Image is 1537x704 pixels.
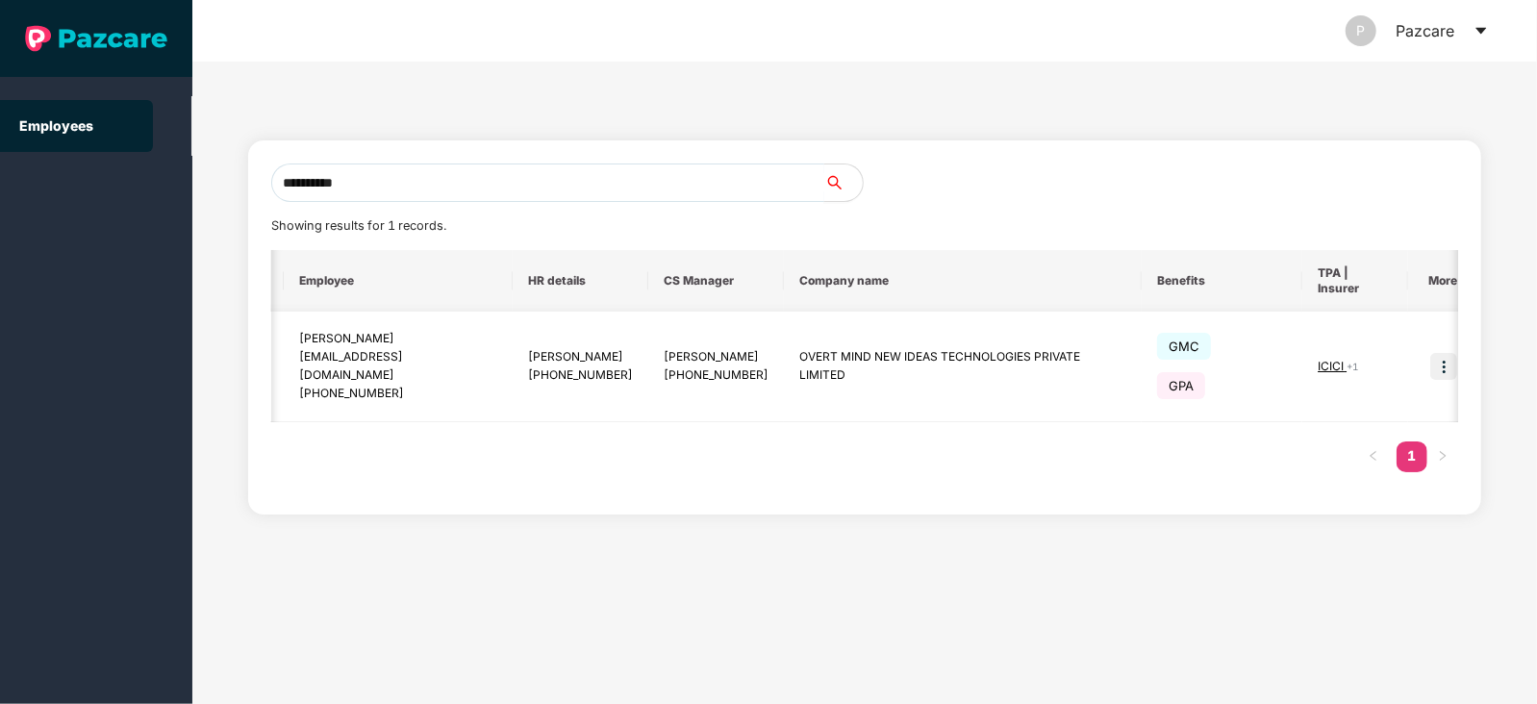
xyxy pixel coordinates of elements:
[1157,333,1211,360] span: GMC
[528,348,633,366] div: [PERSON_NAME]
[299,330,497,348] div: [PERSON_NAME]
[823,163,864,202] button: search
[1397,441,1427,472] li: 1
[1430,353,1457,380] img: icon
[299,348,497,385] div: [EMAIL_ADDRESS][DOMAIN_NAME]
[1357,15,1366,46] span: P
[1302,250,1408,312] th: TPA | Insurer
[1427,441,1458,472] li: Next Page
[1142,250,1302,312] th: Benefits
[664,366,768,385] div: [PHONE_NUMBER]
[299,385,497,403] div: [PHONE_NUMBER]
[1157,372,1205,399] span: GPA
[19,117,93,134] a: Employees
[784,312,1142,422] td: OVERT MIND NEW IDEAS TECHNOLOGIES PRIVATE LIMITED
[664,348,768,366] div: [PERSON_NAME]
[1408,250,1473,312] th: More
[1347,361,1358,372] span: + 1
[271,218,446,233] span: Showing results for 1 records.
[1437,450,1449,462] span: right
[648,250,784,312] th: CS Manager
[1474,23,1489,38] span: caret-down
[1358,441,1389,472] button: left
[528,366,633,385] div: [PHONE_NUMBER]
[513,250,648,312] th: HR details
[1397,441,1427,470] a: 1
[1318,359,1347,373] span: ICICI
[284,250,513,312] th: Employee
[1427,441,1458,472] button: right
[784,250,1142,312] th: Company name
[1358,441,1389,472] li: Previous Page
[1368,450,1379,462] span: left
[823,175,863,190] span: search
